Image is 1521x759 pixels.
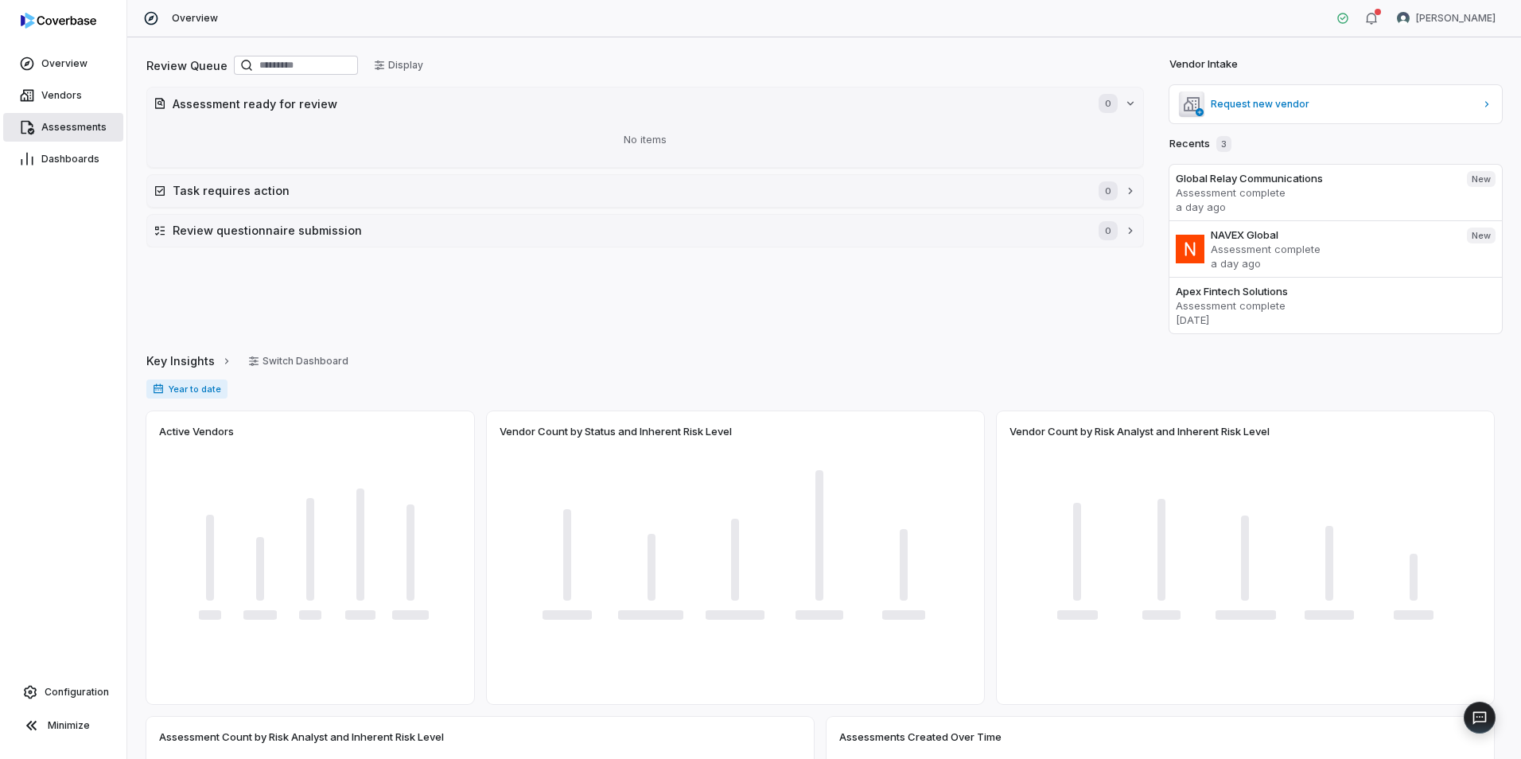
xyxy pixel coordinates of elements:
[1009,424,1270,438] span: Vendor Count by Risk Analyst and Inherent Risk Level
[45,686,109,699] span: Configuration
[146,344,232,378] a: Key Insights
[159,424,234,438] span: Active Vendors
[1169,85,1502,123] a: Request new vendor
[1176,185,1454,200] p: Assessment complete
[500,424,732,438] span: Vendor Count by Status and Inherent Risk Level
[1169,136,1231,152] h2: Recents
[3,145,123,173] a: Dashboards
[1211,98,1475,111] span: Request new vendor
[1467,228,1496,243] span: New
[6,710,120,741] button: Minimize
[6,678,120,706] a: Configuration
[3,113,123,142] a: Assessments
[173,95,1083,112] h2: Assessment ready for review
[142,344,237,378] button: Key Insights
[41,153,99,165] span: Dashboards
[1169,220,1502,277] a: NAVEX GlobalAssessment completea day agoNew
[3,81,123,110] a: Vendors
[48,719,90,732] span: Minimize
[154,119,1137,161] div: No items
[1176,313,1496,327] p: [DATE]
[147,88,1143,119] button: Assessment ready for review0
[1169,56,1238,72] h2: Vendor Intake
[1176,298,1496,313] p: Assessment complete
[41,89,82,102] span: Vendors
[172,12,218,25] span: Overview
[1169,277,1502,333] a: Apex Fintech SolutionsAssessment complete[DATE]
[1416,12,1496,25] span: [PERSON_NAME]
[1169,165,1502,220] a: Global Relay CommunicationsAssessment completea day agoNew
[3,49,123,78] a: Overview
[147,215,1143,247] button: Review questionnaire submission0
[1467,171,1496,187] span: New
[1176,171,1454,185] h3: Global Relay Communications
[147,175,1143,207] button: Task requires action0
[839,730,1002,744] span: Assessments Created Over Time
[1099,181,1118,200] span: 0
[41,57,88,70] span: Overview
[364,53,433,77] button: Display
[1176,284,1496,298] h3: Apex Fintech Solutions
[239,349,358,373] button: Switch Dashboard
[41,121,107,134] span: Assessments
[1211,242,1454,256] p: Assessment complete
[1176,200,1454,214] p: a day ago
[146,57,228,74] h2: Review Queue
[1387,6,1505,30] button: Jonathan Lee avatar[PERSON_NAME]
[1099,94,1118,113] span: 0
[21,13,96,29] img: logo-D7KZi-bG.svg
[173,222,1083,239] h2: Review questionnaire submission
[173,182,1083,199] h2: Task requires action
[1211,228,1454,242] h3: NAVEX Global
[146,379,228,399] span: Year to date
[153,383,164,395] svg: Date range for report
[146,352,215,369] span: Key Insights
[1211,256,1454,271] p: a day ago
[1216,136,1231,152] span: 3
[159,730,444,744] span: Assessment Count by Risk Analyst and Inherent Risk Level
[1397,12,1410,25] img: Jonathan Lee avatar
[1099,221,1118,240] span: 0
